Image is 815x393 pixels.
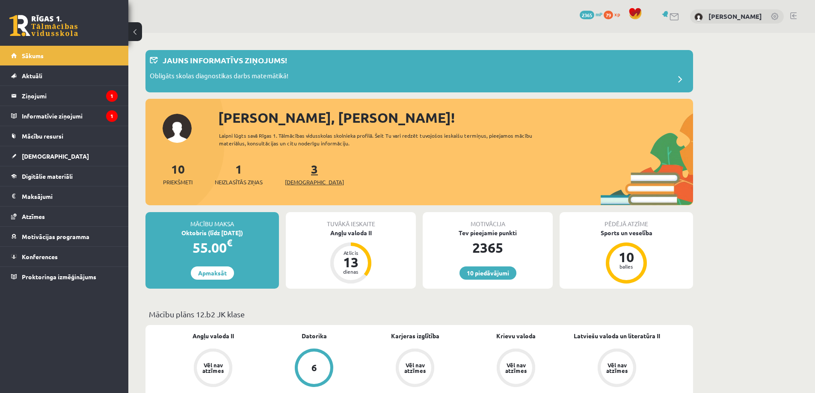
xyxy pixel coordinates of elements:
[22,106,118,126] legend: Informatīvie ziņojumi
[423,237,553,258] div: 2365
[560,228,693,285] a: Sports un veselība 10 balles
[286,212,416,228] div: Tuvākā ieskaite
[193,331,234,340] a: Angļu valoda II
[219,132,548,147] div: Laipni lūgts savā Rīgas 1. Tālmācības vidusskolas skolnieka profilā. Šeit Tu vari redzēt tuvojošo...
[22,186,118,206] legend: Maksājumi
[11,66,118,86] a: Aktuāli
[11,267,118,287] a: Proktoringa izmēģinājums
[604,11,613,19] span: 79
[605,362,629,373] div: Vēl nav atzīmes
[504,362,528,373] div: Vēl nav atzīmes
[286,228,416,285] a: Angļu valoda II Atlicis 13 dienas
[145,212,279,228] div: Mācību maksa
[22,72,42,80] span: Aktuāli
[423,228,553,237] div: Tev pieejamie punkti
[9,15,78,36] a: Rīgas 1. Tālmācības vidusskola
[11,166,118,186] a: Digitālie materiāli
[11,106,118,126] a: Informatīvie ziņojumi1
[391,331,439,340] a: Karjeras izglītība
[566,349,667,389] a: Vēl nav atzīmes
[338,250,364,255] div: Atlicis
[465,349,566,389] a: Vēl nav atzīmes
[22,172,73,180] span: Digitālie materiāli
[285,178,344,186] span: [DEMOGRAPHIC_DATA]
[22,233,89,240] span: Motivācijas programma
[215,161,263,186] a: 1Neizlasītās ziņas
[574,331,660,340] a: Latviešu valoda un literatūra II
[311,363,317,372] div: 6
[613,250,639,264] div: 10
[694,13,703,21] img: Emīls Linde
[580,11,594,19] span: 2365
[403,362,427,373] div: Vēl nav atzīmes
[338,269,364,274] div: dienas
[11,247,118,266] a: Konferences
[150,54,689,88] a: Jauns informatīvs ziņojums! Obligāts skolas diagnostikas darbs matemātikā!
[708,12,762,21] a: [PERSON_NAME]
[163,178,193,186] span: Priekšmeti
[191,266,234,280] a: Apmaksāt
[145,228,279,237] div: Oktobris (līdz [DATE])
[11,227,118,246] a: Motivācijas programma
[150,71,288,83] p: Obligāts skolas diagnostikas darbs matemātikā!
[201,362,225,373] div: Vēl nav atzīmes
[11,207,118,226] a: Atzīmes
[215,178,263,186] span: Neizlasītās ziņas
[163,349,264,389] a: Vēl nav atzīmes
[11,46,118,65] a: Sākums
[302,331,327,340] a: Datorika
[423,212,553,228] div: Motivācija
[22,52,44,59] span: Sākums
[163,161,193,186] a: 10Priekšmeti
[614,11,620,18] span: xp
[11,86,118,106] a: Ziņojumi1
[11,186,118,206] a: Maksājumi
[286,228,416,237] div: Angļu valoda II
[560,228,693,237] div: Sports un veselība
[604,11,624,18] a: 79 xp
[11,126,118,146] a: Mācību resursi
[560,212,693,228] div: Pēdējā atzīme
[145,237,279,258] div: 55.00
[22,253,58,260] span: Konferences
[227,236,232,249] span: €
[338,255,364,269] div: 13
[22,86,118,106] legend: Ziņojumi
[149,308,690,320] p: Mācību plāns 12.b2 JK klase
[596,11,602,18] span: mP
[613,264,639,269] div: balles
[580,11,602,18] a: 2365 mP
[285,161,344,186] a: 3[DEMOGRAPHIC_DATA]
[22,273,96,281] span: Proktoringa izmēģinājums
[22,152,89,160] span: [DEMOGRAPHIC_DATA]
[459,266,516,280] a: 10 piedāvājumi
[163,54,287,66] p: Jauns informatīvs ziņojums!
[106,90,118,102] i: 1
[22,213,45,220] span: Atzīmes
[264,349,365,389] a: 6
[22,132,63,140] span: Mācību resursi
[106,110,118,122] i: 1
[218,107,693,128] div: [PERSON_NAME], [PERSON_NAME]!
[365,349,465,389] a: Vēl nav atzīmes
[11,146,118,166] a: [DEMOGRAPHIC_DATA]
[496,331,536,340] a: Krievu valoda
